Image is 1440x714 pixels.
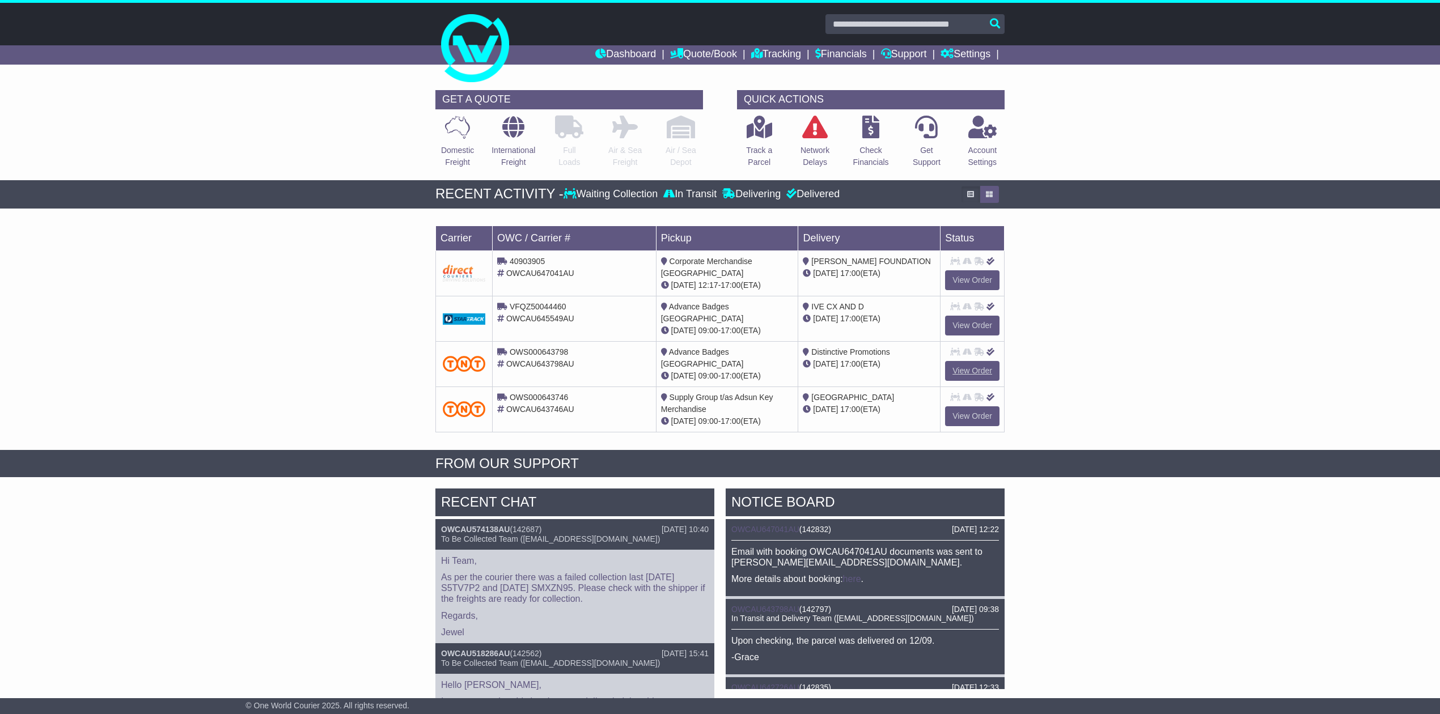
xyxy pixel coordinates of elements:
img: TNT_Domestic.png [443,356,485,371]
div: [DATE] 12:22 [952,525,999,534]
div: NOTICE BOARD [726,488,1005,519]
a: GetSupport [912,115,941,175]
td: Status [941,226,1005,250]
img: GetCarrierServiceDarkLogo [443,313,485,325]
div: RECENT CHAT [435,488,714,519]
span: 09:00 [698,416,718,426]
div: GET A QUOTE [435,90,703,109]
img: Direct.png [443,265,485,282]
span: Supply Group t/as Adsun Key Merchandise [661,393,773,414]
a: View Order [945,316,999,335]
span: 09:00 [698,326,718,335]
p: Hello [PERSON_NAME], [441,679,709,690]
span: 142562 [513,649,539,658]
span: 17:00 [721,326,740,335]
span: Advance Badges [GEOGRAPHIC_DATA] [661,302,744,323]
div: Waiting Collection [564,188,660,201]
a: View Order [945,270,999,290]
span: VFQZ50044460 [510,302,566,311]
div: - (ETA) [661,370,794,382]
div: - (ETA) [661,415,794,427]
a: Quote/Book [670,45,737,65]
a: OWCAU642726AU [731,683,799,692]
span: OWS000643798 [510,347,569,356]
a: OWCAU518286AU [441,649,510,658]
span: [GEOGRAPHIC_DATA] [811,393,894,402]
a: Track aParcel [746,115,773,175]
span: 142832 [802,525,829,534]
span: In Transit and Delivery Team ([EMAIL_ADDRESS][DOMAIN_NAME]) [731,614,974,623]
span: IVE CX AND D [811,302,864,311]
a: AccountSettings [968,115,998,175]
a: CheckFinancials [853,115,890,175]
td: Carrier [436,226,493,250]
div: ( ) [441,525,709,534]
span: 17:00 [721,371,740,380]
p: -Grace [731,652,999,662]
span: 142797 [802,605,829,614]
a: DomesticFreight [441,115,475,175]
a: OWCAU643798AU [731,605,799,614]
div: - (ETA) [661,279,794,291]
span: [PERSON_NAME] FOUNDATION [811,257,931,266]
span: 142835 [802,683,829,692]
span: 09:00 [698,371,718,380]
span: 17:00 [721,280,740,290]
span: 17:00 [840,359,860,368]
p: More details about booking: . [731,573,999,584]
span: © One World Courier 2025. All rights reserved. [245,701,409,710]
a: NetworkDelays [800,115,830,175]
span: To Be Collected Team ([EMAIL_ADDRESS][DOMAIN_NAME]) [441,534,660,543]
a: Settings [941,45,990,65]
div: (ETA) [803,267,935,279]
span: 17:00 [840,405,860,414]
span: [DATE] [813,314,838,323]
a: OWCAU647041AU [731,525,799,534]
span: OWCAU643798AU [506,359,574,368]
div: (ETA) [803,313,935,325]
div: FROM OUR SUPPORT [435,456,1005,472]
a: OWCAU574138AU [441,525,510,534]
span: OWCAU647041AU [506,269,574,278]
p: International Freight [492,144,535,168]
a: View Order [945,406,999,426]
a: Financials [815,45,867,65]
span: 17:00 [840,269,860,278]
span: OWCAU645549AU [506,314,574,323]
span: Advance Badges [GEOGRAPHIC_DATA] [661,347,744,368]
p: Email with booking OWCAU647041AU documents was sent to [PERSON_NAME][EMAIL_ADDRESS][DOMAIN_NAME]. [731,546,999,568]
span: OWS000643746 [510,393,569,402]
span: 40903905 [510,257,545,266]
div: ( ) [731,525,999,534]
p: Check Financials [853,144,889,168]
div: Delivering [719,188,783,201]
p: Network Delays [801,144,829,168]
div: (ETA) [803,403,935,415]
td: Pickup [656,226,798,250]
p: As per the courier there was a failed collection last [DATE] S5TV7P2 and [DATE] SMXZN95. Please c... [441,572,709,605]
p: Domestic Freight [441,144,474,168]
div: - (ETA) [661,325,794,337]
span: To Be Collected Team ([EMAIL_ADDRESS][DOMAIN_NAME]) [441,658,660,668]
p: Regards, [441,610,709,621]
a: Support [881,45,927,65]
div: ( ) [731,683,999,692]
a: Dashboard [595,45,656,65]
p: Full Loads [555,144,583,168]
span: Distinctive Promotions [811,347,890,356]
td: Delivery [798,226,941,250]
span: 12:17 [698,280,718,290]
div: [DATE] 10:40 [662,525,709,534]
span: [DATE] [671,326,696,335]
span: Corporate Merchandise [GEOGRAPHIC_DATA] [661,257,752,278]
p: Jewel [441,627,709,637]
div: [DATE] 15:41 [662,649,709,658]
p: Track a Parcel [746,144,772,168]
a: View Order [945,361,999,381]
div: QUICK ACTIONS [737,90,1005,109]
div: In Transit [660,188,719,201]
p: Air & Sea Freight [608,144,642,168]
p: Get Support [913,144,941,168]
span: [DATE] [671,371,696,380]
td: OWC / Carrier # [493,226,657,250]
